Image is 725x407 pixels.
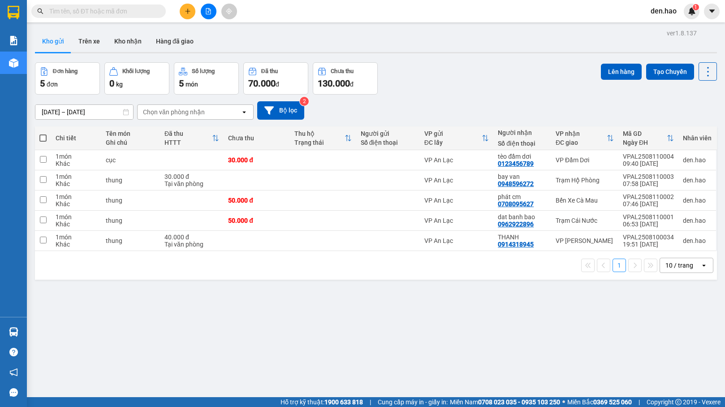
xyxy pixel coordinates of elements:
[556,177,614,184] div: Trạm Hộ Phòng
[9,388,18,397] span: message
[700,262,708,269] svg: open
[290,126,356,150] th: Toggle SortBy
[71,30,107,52] button: Trên xe
[498,129,547,136] div: Người nhận
[106,139,155,146] div: Ghi chú
[623,160,674,167] div: 09:40 [DATE]
[693,4,699,10] sup: 1
[205,8,211,14] span: file-add
[498,153,547,160] div: tèo đầm dơi
[106,237,155,244] div: thung
[294,139,345,146] div: Trạng thái
[623,241,674,248] div: 19:51 [DATE]
[56,153,97,160] div: 1 món
[350,81,354,88] span: đ
[424,139,482,146] div: ĐC lấy
[241,108,248,116] svg: open
[424,177,489,184] div: VP An Lạc
[556,237,614,244] div: VP [PERSON_NAME]
[56,200,97,208] div: Khác
[551,126,618,150] th: Toggle SortBy
[106,197,155,204] div: thung
[164,173,219,180] div: 30.000 đ
[556,156,614,164] div: VP Đầm Dơi
[665,261,693,270] div: 10 / trang
[106,156,155,164] div: cục
[47,81,58,88] span: đơn
[56,160,97,167] div: Khác
[683,177,712,184] div: den.hao
[478,398,560,406] strong: 0708 023 035 - 0935 103 250
[9,327,18,337] img: warehouse-icon
[164,130,212,137] div: Đã thu
[143,108,205,117] div: Chọn văn phòng nhận
[688,7,696,15] img: icon-new-feature
[498,221,534,228] div: 0962922896
[556,217,614,224] div: Trạm Cái Nước
[164,139,212,146] div: HTTT
[623,130,667,137] div: Mã GD
[450,397,560,407] span: Miền Nam
[623,193,674,200] div: VPAL2508110002
[56,180,97,187] div: Khác
[424,197,489,204] div: VP An Lạc
[164,180,219,187] div: Tại văn phòng
[498,173,547,180] div: bay van
[221,4,237,19] button: aim
[683,237,712,244] div: den.hao
[498,213,547,221] div: dat banh bao
[300,97,309,106] sup: 2
[556,197,614,204] div: Bến Xe Cà Mau
[623,173,674,180] div: VPAL2508110003
[106,130,155,137] div: Tên món
[228,197,285,204] div: 50.000 đ
[294,130,345,137] div: Thu hộ
[623,213,674,221] div: VPAL2508110001
[623,200,674,208] div: 07:46 [DATE]
[116,81,123,88] span: kg
[53,68,78,74] div: Đơn hàng
[424,156,489,164] div: VP An Lạc
[174,62,239,95] button: Số lượng5món
[498,200,534,208] div: 0708095627
[107,30,149,52] button: Kho nhận
[56,241,97,248] div: Khác
[623,234,674,241] div: VPAL2508100034
[601,64,642,80] button: Lên hàng
[56,221,97,228] div: Khác
[185,8,191,14] span: plus
[180,4,195,19] button: plus
[9,36,18,45] img: solution-icon
[313,62,378,95] button: Chưa thu130.000đ
[623,180,674,187] div: 07:58 [DATE]
[324,398,363,406] strong: 1900 633 818
[623,221,674,228] div: 06:53 [DATE]
[683,134,712,142] div: Nhân viên
[281,397,363,407] span: Hỗ trợ kỹ thuật:
[164,234,219,241] div: 40.000 đ
[623,139,667,146] div: Ngày ĐH
[683,197,712,204] div: den.hao
[708,7,716,15] span: caret-down
[37,8,43,14] span: search
[623,153,674,160] div: VPAL2508110004
[556,139,607,146] div: ĐC giao
[498,140,547,147] div: Số điện thoại
[8,6,19,19] img: logo-vxr
[370,397,371,407] span: |
[618,126,678,150] th: Toggle SortBy
[40,78,45,89] span: 5
[104,62,169,95] button: Khối lượng0kg
[361,130,415,137] div: Người gửi
[424,217,489,224] div: VP An Lạc
[613,259,626,272] button: 1
[56,193,97,200] div: 1 món
[56,134,97,142] div: Chi tiết
[424,237,489,244] div: VP An Lạc
[56,173,97,180] div: 1 món
[498,241,534,248] div: 0914318945
[192,68,215,74] div: Số lượng
[56,234,97,241] div: 1 món
[424,130,482,137] div: VP gửi
[675,399,682,405] span: copyright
